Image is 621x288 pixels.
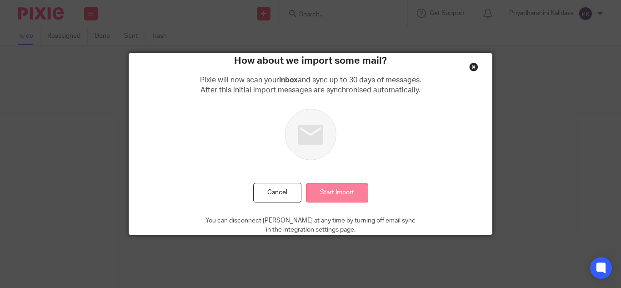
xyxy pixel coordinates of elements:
h2: How about we import some mail? [234,53,387,69]
div: Close this dialog window [469,62,478,71]
b: inbox [279,76,298,84]
input: Start Import [306,183,368,202]
button: Cancel [253,183,301,202]
p: You can disconnect [PERSON_NAME] at any time by turning off email sync in the integration setting... [205,216,416,235]
p: Pixie will now scan your and sync up to 30 days of messages. After this initial import messages a... [200,76,421,95]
